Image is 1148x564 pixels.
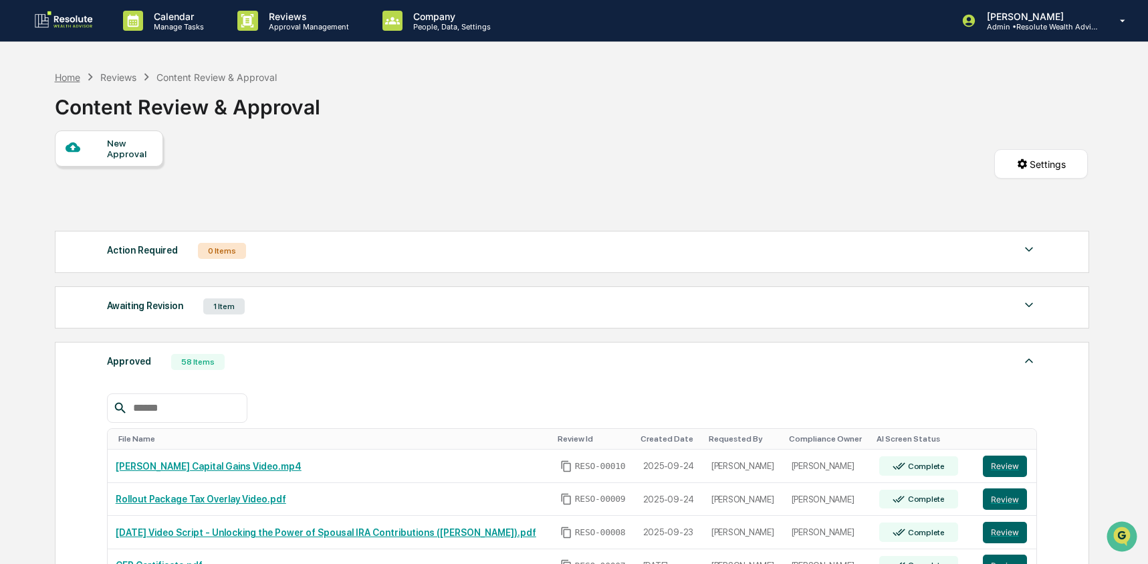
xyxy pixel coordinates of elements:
[94,226,162,237] a: Powered byPylon
[116,527,536,538] a: [DATE] Video Script - Unlocking the Power of Spousal IRA Contributions ([PERSON_NAME]).pdf
[45,102,219,116] div: Start new chat
[1021,242,1037,258] img: caret
[635,516,703,549] td: 2025-09-23
[986,434,1031,444] div: Toggle SortBy
[1021,353,1037,369] img: caret
[703,516,784,549] td: [PERSON_NAME]
[13,28,243,50] p: How can we help?
[156,72,277,83] div: Content Review & Approval
[560,493,572,505] span: Copy Id
[403,22,497,31] p: People, Data, Settings
[107,297,183,314] div: Awaiting Revision
[27,194,84,207] span: Data Lookup
[1021,297,1037,313] img: caret
[403,11,497,22] p: Company
[560,527,572,539] span: Copy Id
[100,72,136,83] div: Reviews
[227,106,243,122] button: Start new chat
[116,494,286,504] a: Rollout Package Tax Overlay Video.pdf
[1105,520,1141,556] iframe: Open customer support
[877,434,969,444] div: Toggle SortBy
[709,434,778,444] div: Toggle SortBy
[976,11,1101,22] p: [PERSON_NAME]
[575,461,626,472] span: RESO-00010
[983,456,1027,477] button: Review
[8,163,92,187] a: 🖐️Preclearance
[558,434,630,444] div: Toggle SortBy
[789,434,866,444] div: Toggle SortBy
[994,149,1088,179] button: Settings
[641,434,698,444] div: Toggle SortBy
[143,22,211,31] p: Manage Tasks
[55,84,320,119] div: Content Review & Approval
[905,462,945,471] div: Complete
[983,488,1027,510] button: Review
[905,494,945,504] div: Complete
[118,434,547,444] div: Toggle SortBy
[258,11,356,22] p: Reviews
[13,170,24,181] div: 🖐️
[258,22,356,31] p: Approval Management
[143,11,211,22] p: Calendar
[784,450,871,483] td: [PERSON_NAME]
[13,195,24,206] div: 🔎
[703,450,784,483] td: [PERSON_NAME]
[575,494,626,504] span: RESO-00009
[116,461,302,472] a: [PERSON_NAME] Capital Gains Video.mp4
[983,488,1028,510] a: Review
[13,102,37,126] img: 1746055101610-c473b297-6a78-478c-a979-82029cc54cd1
[133,227,162,237] span: Pylon
[560,460,572,472] span: Copy Id
[92,163,171,187] a: 🗄️Attestations
[55,72,80,83] div: Home
[575,527,626,538] span: RESO-00008
[107,138,152,159] div: New Approval
[983,522,1028,543] a: Review
[107,242,178,259] div: Action Required
[97,170,108,181] div: 🗄️
[107,353,151,370] div: Approved
[45,116,169,126] div: We're available if you need us!
[784,483,871,516] td: [PERSON_NAME]
[905,528,945,537] div: Complete
[171,354,225,370] div: 58 Items
[976,22,1101,31] p: Admin • Resolute Wealth Advisor
[784,516,871,549] td: [PERSON_NAME]
[27,169,86,182] span: Preclearance
[203,298,245,314] div: 1 Item
[110,169,166,182] span: Attestations
[983,456,1028,477] a: Review
[703,483,784,516] td: [PERSON_NAME]
[198,243,246,259] div: 0 Items
[8,189,90,213] a: 🔎Data Lookup
[983,522,1027,543] button: Review
[635,483,703,516] td: 2025-09-24
[635,450,703,483] td: 2025-09-24
[32,10,96,31] img: logo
